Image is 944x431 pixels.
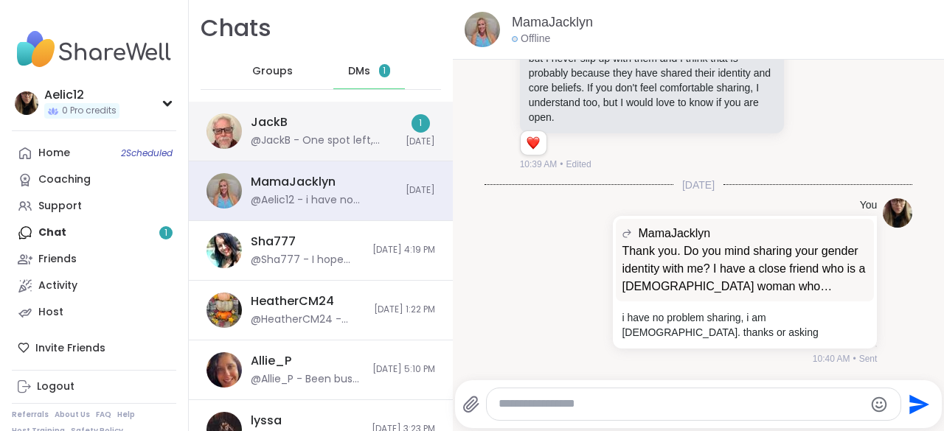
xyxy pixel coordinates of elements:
[12,140,176,167] a: Home2Scheduled
[901,388,934,421] button: Send
[372,363,435,376] span: [DATE] 5:10 PM
[525,137,541,149] button: Reactions: love
[251,234,296,250] div: Sha777
[206,352,242,388] img: https://sharewell-space-live.sfo3.digitaloceanspaces.com/user-generated/9890d388-459a-40d4-b033-d...
[251,114,288,130] div: JackB
[521,131,546,155] div: Reaction list
[62,105,117,117] span: 0 Pro credits
[622,310,868,340] p: i have no problem sharing, i am [DEMOGRAPHIC_DATA]. thanks or asking
[206,233,242,268] img: https://sharewell-space-live.sfo3.digitaloceanspaces.com/user-generated/2b4fa20f-2a21-4975-8c80-8...
[206,173,242,209] img: https://sharewell-space-live.sfo3.digitaloceanspaces.com/user-generated/3954f80f-8337-4e3c-bca6-b...
[813,352,850,365] span: 10:40 AM
[251,133,397,148] div: @JackB - One spot left, Aelic: [URL][DOMAIN_NAME]
[12,334,176,361] div: Invite Friends
[622,242,868,295] p: Thank you. Do you mind sharing your gender identity with me? I have a close friend who is a [DEMO...
[251,253,364,267] div: @Sha777 - I hope you've been well. I need your help. Can you sign up for Warmer and get 2 free se...
[252,64,293,79] span: Groups
[406,136,435,148] span: [DATE]
[38,199,82,214] div: Support
[38,172,91,187] div: Coaching
[512,13,593,32] a: MamaJacklyn
[883,198,912,228] img: https://sharewell-space-live.sfo3.digitaloceanspaces.com/user-generated/01974407-713f-4746-9118-5...
[374,304,435,316] span: [DATE] 1:22 PM
[251,372,364,387] div: @Allie_P - Been busy with work but good otherwise
[44,87,119,103] div: Aelic12
[251,312,365,327] div: @HeatherCM24 - [URL][DOMAIN_NAME]
[12,193,176,220] a: Support
[673,178,723,192] span: [DATE]
[512,32,550,46] div: Offline
[121,147,173,159] span: 2 Scheduled
[12,410,49,420] a: Referrals
[251,193,397,208] div: @Aelic12 - i have no problem sharing, i am [DEMOGRAPHIC_DATA]. thanks or asking
[348,64,370,79] span: DMs
[870,396,888,413] button: Emoji picker
[206,113,242,149] img: https://sharewell-space-live.sfo3.digitaloceanspaces.com/user-generated/3c5f9f08-1677-4a94-921c-3...
[38,252,77,267] div: Friends
[38,278,77,293] div: Activity
[853,352,855,365] span: •
[12,374,176,400] a: Logout
[520,158,558,171] span: 10:39 AM
[251,293,334,309] div: HeatherCM24
[859,352,878,365] span: Sent
[38,305,63,320] div: Host
[406,184,435,197] span: [DATE]
[201,12,271,45] h1: Chats
[96,410,111,420] a: FAQ
[55,410,90,420] a: About Us
[638,225,710,242] span: MamaJacklyn
[251,413,282,429] div: lyssa
[412,114,430,133] div: 1
[117,410,135,420] a: Help
[383,65,386,77] span: 1
[560,158,563,171] span: •
[38,146,70,161] div: Home
[12,246,176,273] a: Friends
[12,167,176,193] a: Coaching
[251,353,291,369] div: Allie_P
[15,91,38,115] img: Aelic12
[37,379,74,394] div: Logout
[465,12,500,47] img: https://sharewell-space-live.sfo3.digitaloceanspaces.com/user-generated/3954f80f-8337-4e3c-bca6-b...
[12,273,176,299] a: Activity
[566,158,591,171] span: Edited
[206,292,242,328] img: https://sharewell-space-live.sfo3.digitaloceanspaces.com/user-generated/e72d2dfd-06ae-43a5-b116-a...
[372,244,435,256] span: [DATE] 4:19 PM
[12,299,176,326] a: Host
[12,24,176,75] img: ShareWell Nav Logo
[860,198,878,213] h4: You
[499,396,864,412] textarea: Type your message
[251,174,336,190] div: MamaJacklyn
